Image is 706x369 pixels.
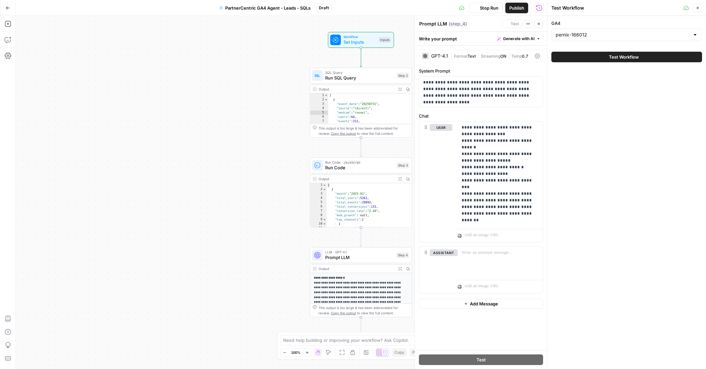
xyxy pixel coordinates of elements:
[310,111,328,115] div: 5
[500,54,506,59] span: ON
[419,354,543,365] button: Test
[360,317,362,337] g: Edge from step_4 to end
[323,222,326,226] span: Toggle code folding, rows 10 through 14
[481,54,500,59] span: Streaming
[310,196,327,200] div: 4
[310,119,328,124] div: 7
[419,122,452,242] div: user
[331,311,356,315] span: Copy the output
[319,5,329,11] span: Draft
[470,300,498,307] span: Add Message
[511,21,519,27] span: Test
[310,209,327,213] div: 7
[215,3,315,13] button: PartnerCentric GA4 Agent - Leads - SQLs
[509,5,524,11] span: Publish
[419,113,543,119] label: Chat
[397,162,409,168] div: Step 3
[310,93,328,98] div: 1
[431,54,448,58] div: GPT-4.1
[310,187,327,192] div: 2
[468,54,476,59] span: Text
[419,21,447,27] textarea: Prompt LLM
[325,70,394,75] span: SQL Query
[325,249,393,255] span: LLM · GPT-4.1
[551,20,702,26] label: GA4
[310,192,327,196] div: 3
[419,299,543,309] button: Add Message
[609,54,639,60] span: Test Workflow
[430,124,452,131] button: user
[325,254,393,261] span: Prompt LLM
[310,213,327,218] div: 8
[310,218,327,222] div: 9
[556,31,690,38] input: pernix-166012
[360,48,362,67] g: Edge from start to step_2
[310,226,327,231] div: 11
[310,106,328,111] div: 4
[291,350,300,355] span: 100%
[394,349,404,355] span: Copy
[319,266,394,271] div: Output
[506,52,511,59] span: |
[360,228,362,247] g: Edge from step_3 to step_4
[476,52,481,59] span: |
[419,247,452,293] div: assistant
[470,3,503,13] button: Stop Run
[324,93,328,98] span: Toggle code folding, rows 1 through 2243
[323,183,326,187] span: Toggle code folding, rows 1 through 247
[454,54,468,59] span: Format
[451,52,454,59] span: |
[449,21,467,27] span: ( step_4 )
[310,157,412,227] div: Run Code · JavaScriptRun CodeStep 3Output[ { "month":"2025-01", "total_users":5261, "total_events...
[310,32,412,48] div: WorkflowSet InputsInputs
[396,252,409,258] div: Step 4
[331,132,356,135] span: Copy the output
[310,205,327,209] div: 6
[415,32,547,45] div: Write your prompt
[551,52,702,62] button: Test Workflow
[319,86,394,92] div: Output
[225,5,311,11] span: PartnerCentric GA4 Agent - Leads - SQLs
[430,249,458,256] button: assistant
[503,36,534,42] span: Generate with AI
[310,115,328,119] div: 6
[319,126,409,136] div: This output is too large & has been abbreviated for review. to view the full content.
[325,160,394,165] span: Run Code · JavaScript
[310,183,327,187] div: 1
[410,348,426,357] button: Paste
[324,98,328,102] span: Toggle code folding, rows 2 through 10
[511,54,522,59] span: Temp
[343,34,376,39] span: Workflow
[310,68,412,137] div: SQL QueryRun SQL QueryStep 2Output[ { "event_date":"20250731", "source":"(direct)", "medium":"(no...
[323,187,326,192] span: Toggle code folding, rows 2 through 36
[310,102,328,106] div: 3
[494,34,543,43] button: Generate with AI
[319,305,409,316] div: This output is too large & has been abbreviated for review. to view the full content.
[522,54,528,59] span: 0.7
[325,75,394,81] span: Run SQL Query
[477,356,486,363] span: Test
[505,3,528,13] button: Publish
[360,137,362,157] g: Edge from step_2 to step_3
[325,164,394,171] span: Run Code
[419,68,543,74] label: System Prompt
[502,20,522,28] button: Test
[310,200,327,205] div: 5
[323,218,326,222] span: Toggle code folding, rows 9 through 35
[319,176,394,182] div: Output
[480,5,498,11] span: Stop Run
[310,222,327,226] div: 10
[397,73,409,79] div: Step 2
[392,348,407,357] button: Copy
[310,98,328,102] div: 2
[343,39,376,45] span: Set Inputs
[379,37,391,43] div: Inputs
